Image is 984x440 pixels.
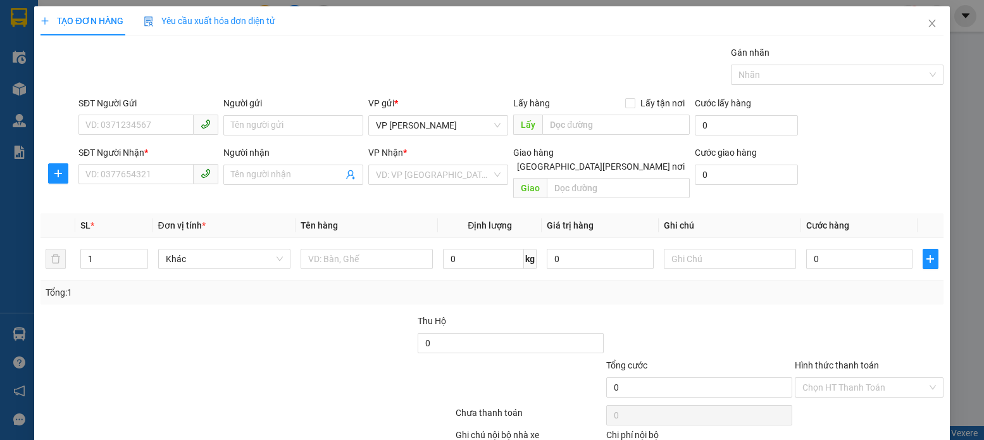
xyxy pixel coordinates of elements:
[927,18,937,28] span: close
[635,96,690,110] span: Lấy tận nơi
[301,220,338,230] span: Tên hàng
[695,115,799,135] input: Cước lấy hàng
[40,16,123,26] span: TẠO ĐƠN HÀNG
[48,163,68,184] button: plus
[49,168,68,179] span: plus
[664,249,796,269] input: Ghi Chú
[201,168,211,179] span: phone
[695,98,751,108] label: Cước lấy hàng
[806,220,849,230] span: Cước hàng
[923,254,937,264] span: plus
[78,96,218,110] div: SĐT Người Gửi
[158,220,206,230] span: Đơn vị tính
[512,160,690,173] span: [GEOGRAPHIC_DATA][PERSON_NAME] nơi
[201,119,211,129] span: phone
[368,148,403,158] span: VP Nhận
[468,220,512,230] span: Định lượng
[418,316,446,326] span: Thu Hộ
[78,146,218,160] div: SĐT Người Nhận
[166,249,283,268] span: Khác
[695,165,799,185] input: Cước giao hàng
[513,178,547,198] span: Giao
[368,96,508,110] div: VP gửi
[376,116,501,135] span: VP Trần Phú
[144,16,154,27] img: icon
[731,47,769,58] label: Gán nhãn
[542,115,689,135] input: Dọc đường
[547,249,653,269] input: 0
[513,115,542,135] span: Lấy
[923,249,938,269] button: plus
[223,96,363,110] div: Người gửi
[46,249,66,269] button: delete
[547,220,594,230] span: Giá trị hàng
[914,6,950,42] button: Close
[454,406,605,428] div: Chưa thanh toán
[346,170,356,180] span: user-add
[144,16,276,26] span: Yêu cầu xuất hóa đơn điện tử
[547,178,689,198] input: Dọc đường
[606,360,647,370] span: Tổng cước
[524,249,537,269] span: kg
[659,213,801,238] th: Ghi chú
[223,146,363,160] div: Người nhận
[513,148,554,158] span: Giao hàng
[301,249,433,269] input: VD: Bàn, Ghế
[513,98,550,108] span: Lấy hàng
[40,16,49,25] span: plus
[795,360,879,370] label: Hình thức thanh toán
[46,286,380,299] div: Tổng: 1
[80,220,90,230] span: SL
[695,148,757,158] label: Cước giao hàng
